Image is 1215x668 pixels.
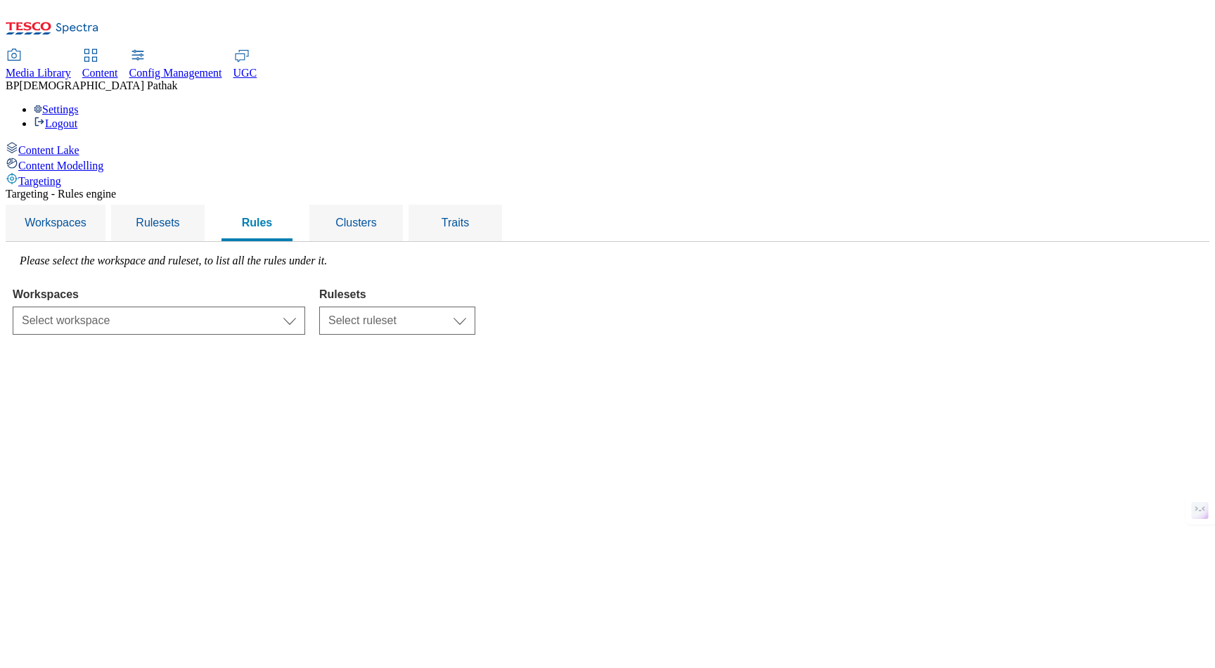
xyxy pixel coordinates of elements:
a: Content Modelling [6,157,1209,172]
span: Traits [442,217,469,229]
span: Config Management [129,67,222,79]
a: Config Management [129,50,222,79]
span: Content Modelling [18,160,103,172]
span: Content [82,67,118,79]
span: Rules [242,217,273,229]
span: Targeting [18,175,61,187]
a: Media Library [6,50,71,79]
span: BP [6,79,20,91]
label: Rulesets [319,288,475,301]
label: Please select the workspace and ruleset, to list all the rules under it. [20,255,327,266]
div: Targeting - Rules engine [6,188,1209,200]
span: Rulesets [136,217,179,229]
a: Targeting [6,172,1209,188]
a: Settings [34,103,79,115]
span: [DEMOGRAPHIC_DATA] Pathak [20,79,178,91]
span: UGC [233,67,257,79]
label: Workspaces [13,288,305,301]
a: Logout [34,117,77,129]
a: UGC [233,50,257,79]
span: Content Lake [18,144,79,156]
a: Content [82,50,118,79]
a: Content Lake [6,141,1209,157]
span: Media Library [6,67,71,79]
span: Clusters [335,217,377,229]
span: Workspaces [25,217,86,229]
